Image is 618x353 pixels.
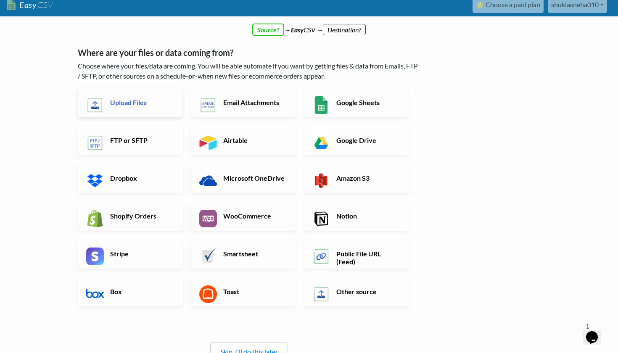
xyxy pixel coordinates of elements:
img: Amazon S3 App & API [312,172,330,190]
img: Notion App & API [312,210,330,227]
a: Airtable [191,126,296,155]
img: Stripe App & API [86,248,104,265]
div: → CSV → [69,16,549,35]
h6: Email Attachments [221,98,287,106]
h6: Airtable [221,136,287,144]
img: Dropbox App & API [86,172,104,190]
a: Amazon S3 [304,163,409,193]
h6: Microsoft OneDrive [221,174,287,182]
img: Airtable App & API [199,134,217,152]
h6: Other source [334,287,400,295]
h6: Smartsheet [221,250,287,258]
h6: Shopify Orders [108,212,174,220]
h6: Dropbox [108,174,174,182]
img: Public File URL App & API [312,248,330,265]
b: -or- [186,72,198,80]
img: Shopify App & API [86,210,104,227]
p: Choose where your files/data are coming. You will be able automate if you want by getting files &... [78,61,420,81]
a: Stripe [78,239,182,269]
h6: Box [108,287,174,295]
a: Box [78,277,182,306]
iframe: chat widget [583,319,610,345]
a: Google Drive [304,126,409,155]
img: WooCommerce App & API [199,210,217,227]
a: Dropbox [78,163,182,193]
a: Microsoft OneDrive [191,163,296,193]
h6: Public File URL (Feed) [334,250,400,266]
img: Google Sheets App & API [312,96,330,114]
a: FTP or SFTP [78,126,182,155]
a: Smartsheet [191,239,296,269]
h6: Upload Files [108,98,174,106]
h6: Notion [334,212,400,220]
img: Email New CSV or XLSX File App & API [199,96,217,114]
h6: Toast [221,287,287,295]
a: Email Attachments [191,88,296,117]
img: Other Source App & API [312,285,330,303]
h6: FTP or SFTP [108,136,174,144]
img: Google Drive App & API [312,134,330,152]
a: Shopify Orders [78,201,182,231]
a: Toast [191,277,296,306]
a: Public File URL (Feed) [304,239,409,269]
h6: Google Sheets [334,98,400,106]
img: Microsoft OneDrive App & API [199,172,217,190]
a: Notion [304,201,409,231]
a: WooCommerce [191,201,296,231]
img: FTP or SFTP App & API [86,134,104,152]
h6: Stripe [108,250,174,258]
h6: WooCommerce [221,212,287,220]
a: Other source [304,277,409,306]
h5: Where are your files or data coming from? [78,47,420,58]
img: Smartsheet App & API [199,248,217,265]
a: Upload Files [78,88,182,117]
img: Box App & API [86,285,104,303]
a: Google Sheets [304,88,409,117]
img: Upload Files App & API [86,96,104,114]
img: Toast App & API [199,285,217,303]
h6: Google Drive [334,136,400,144]
h6: Amazon S3 [334,174,400,182]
